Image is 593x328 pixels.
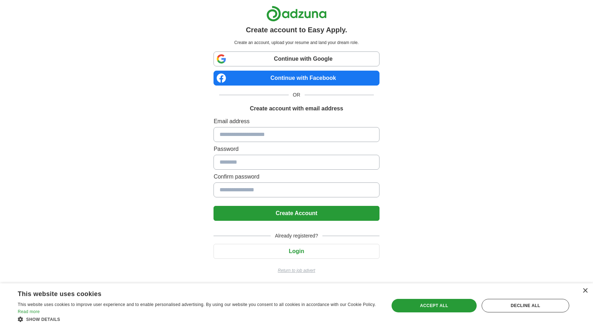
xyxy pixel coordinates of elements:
[214,117,379,126] label: Email address
[482,299,569,312] div: Decline all
[246,24,347,35] h1: Create account to Easy Apply.
[214,71,379,86] a: Continue with Facebook
[250,104,343,113] h1: Create account with email address
[214,173,379,181] label: Confirm password
[26,317,60,322] span: Show details
[582,288,588,294] div: Close
[271,232,322,240] span: Already registered?
[214,145,379,153] label: Password
[392,299,477,312] div: Accept all
[18,316,378,323] div: Show details
[18,288,360,298] div: This website uses cookies
[18,309,40,314] a: Read more, opens a new window
[214,206,379,221] button: Create Account
[214,51,379,66] a: Continue with Google
[215,39,378,46] p: Create an account, upload your resume and land your dream role.
[266,6,327,22] img: Adzuna logo
[214,244,379,259] button: Login
[18,302,376,307] span: This website uses cookies to improve user experience and to enable personalised advertising. By u...
[214,248,379,254] a: Login
[289,91,305,99] span: OR
[214,267,379,274] a: Return to job advert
